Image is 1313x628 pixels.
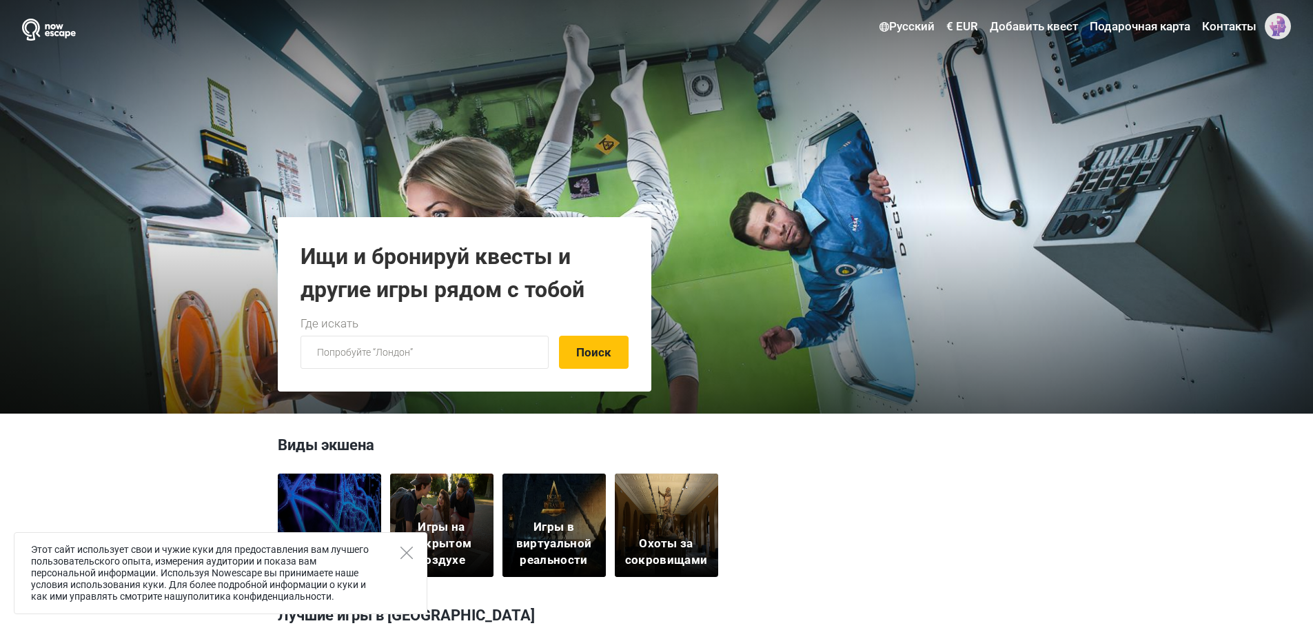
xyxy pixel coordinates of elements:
h5: Игры на открытом воздухе [398,519,485,568]
img: Русский [879,22,889,32]
a: Подарочная карта [1086,14,1194,39]
h1: Ищи и бронируй квесты и другие игры рядом с тобой [301,240,629,306]
input: Попробуйте “Лондон” [301,336,549,369]
a: Контакты [1199,14,1260,39]
button: Поиск [559,336,629,369]
a: € EUR [943,14,981,39]
div: Этот сайт использует свои и чужие куки для предоставления вам лучшего пользовательского опыта, из... [14,532,427,614]
h5: Игры в виртуальной реальности [511,519,597,568]
a: Игры в виртуальной реальности [502,474,606,577]
label: Где искать [301,315,358,333]
a: Охоты за сокровищами [615,474,718,577]
a: Игры на открытом воздухе [390,474,493,577]
h5: Охоты за сокровищами [623,536,709,569]
h3: Виды экшена [278,434,1036,463]
button: Close [400,547,413,559]
img: Nowescape logo [22,19,76,41]
a: Русский [876,14,938,39]
a: Добавить квест [986,14,1081,39]
a: Квесты [278,474,381,577]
